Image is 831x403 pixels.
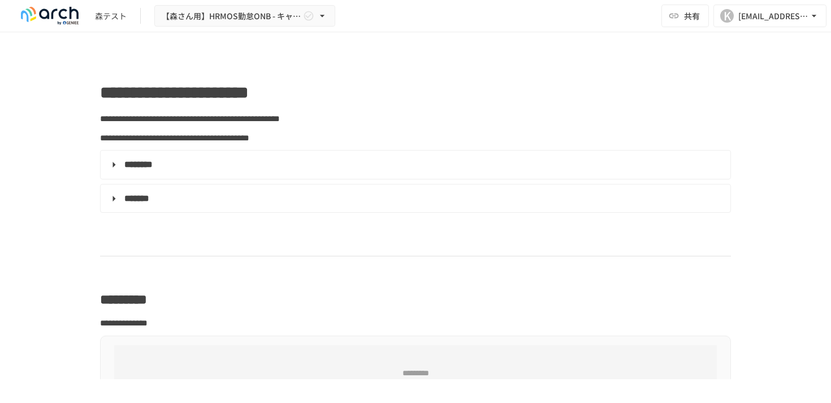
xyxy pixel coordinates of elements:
[95,10,127,22] div: 森テスト
[684,10,700,22] span: 共有
[738,9,808,23] div: [EMAIL_ADDRESS][DOMAIN_NAME]
[14,7,86,25] img: logo-default@2x-9cf2c760.svg
[154,5,335,27] button: 【森さん用】HRMOS勤怠ONB - キャッチアップ
[162,9,301,23] span: 【森さん用】HRMOS勤怠ONB - キャッチアップ
[661,5,709,27] button: 共有
[713,5,826,27] button: K[EMAIL_ADDRESS][DOMAIN_NAME]
[720,9,734,23] div: K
